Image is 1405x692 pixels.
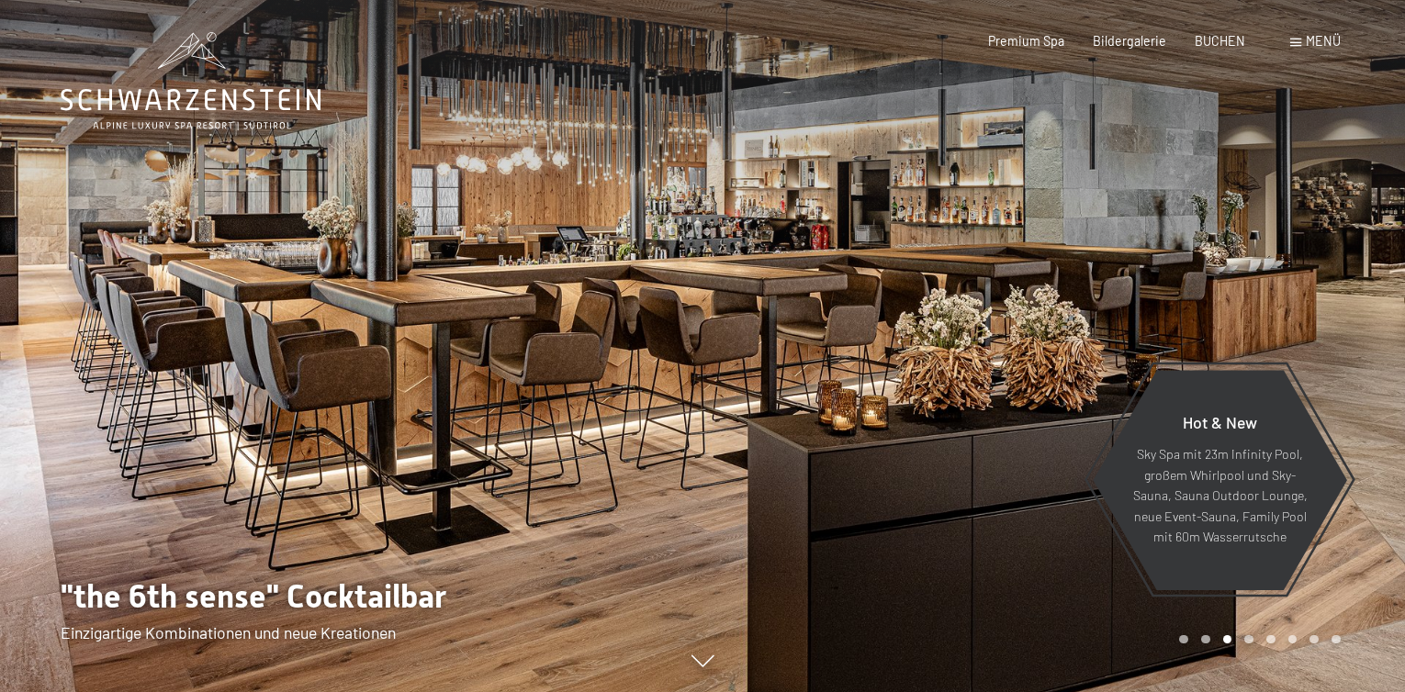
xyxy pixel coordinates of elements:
[1306,33,1341,49] span: Menü
[1092,369,1348,591] a: Hot & New Sky Spa mit 23m Infinity Pool, großem Whirlpool und Sky-Sauna, Sauna Outdoor Lounge, ne...
[1132,444,1308,548] p: Sky Spa mit 23m Infinity Pool, großem Whirlpool und Sky-Sauna, Sauna Outdoor Lounge, neue Event-S...
[1195,33,1245,49] a: BUCHEN
[1288,635,1298,644] div: Carousel Page 6
[1244,635,1253,644] div: Carousel Page 4
[1173,635,1340,644] div: Carousel Pagination
[1093,33,1166,49] a: Bildergalerie
[1201,635,1210,644] div: Carousel Page 2
[1179,635,1188,644] div: Carousel Page 1
[1309,635,1319,644] div: Carousel Page 7
[1183,412,1257,432] span: Hot & New
[1332,635,1341,644] div: Carousel Page 8
[1266,635,1276,644] div: Carousel Page 5
[1223,635,1232,644] div: Carousel Page 3 (Current Slide)
[988,33,1064,49] a: Premium Spa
